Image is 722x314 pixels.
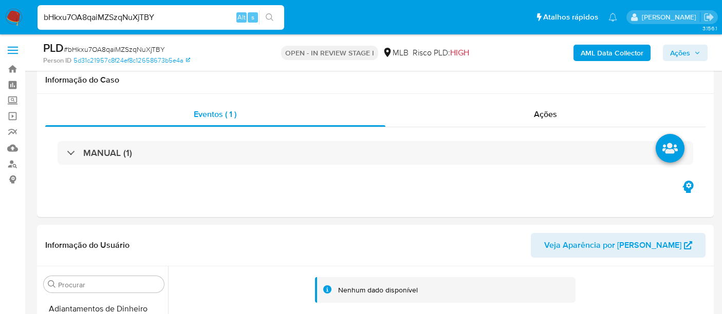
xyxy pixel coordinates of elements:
[38,11,284,24] input: Pesquise usuários ou casos...
[259,10,280,25] button: search-icon
[534,108,557,120] span: Ações
[251,12,254,22] span: s
[58,280,160,289] input: Procurar
[45,75,706,85] h1: Informação do Caso
[670,45,690,61] span: Ações
[663,45,708,61] button: Ações
[45,240,129,250] h1: Informação do Usuário
[581,45,643,61] b: AML Data Collector
[43,40,64,56] b: PLD
[58,141,693,165] div: MANUAL (1)
[413,47,469,58] span: Risco PLD:
[338,285,418,295] div: Nenhum dado disponível
[531,233,706,258] button: Veja Aparência por [PERSON_NAME]
[544,233,681,258] span: Veja Aparência por [PERSON_NAME]
[608,13,617,22] a: Notificações
[281,46,378,60] p: OPEN - IN REVIEW STAGE I
[642,12,700,22] p: laisa.felismino@mercadolivre.com
[64,44,165,54] span: # bHkxu7OA8qaiMZSzqNuXjTBY
[83,147,132,159] h3: MANUAL (1)
[43,56,71,65] b: Person ID
[450,47,469,58] span: HIGH
[48,280,56,288] button: Procurar
[237,12,246,22] span: Alt
[543,12,598,23] span: Atalhos rápidos
[194,108,236,120] span: Eventos ( 1 )
[73,56,190,65] a: 5d31c21957c8f24ef8c12658673b5e4a
[382,47,409,58] div: MLB
[573,45,651,61] button: AML Data Collector
[704,12,714,23] a: Sair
